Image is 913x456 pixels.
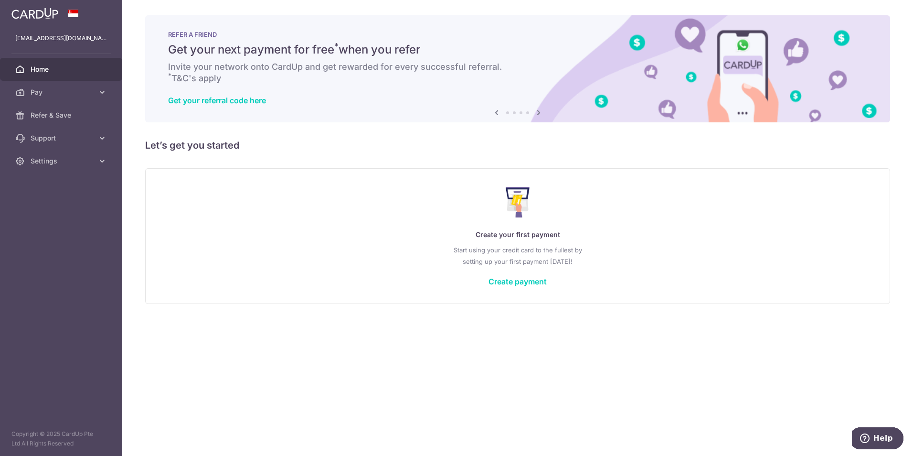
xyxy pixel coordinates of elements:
[165,244,871,267] p: Start using your credit card to the fullest by setting up your first payment [DATE]!
[506,187,530,217] img: Make Payment
[852,427,903,451] iframe: Opens a widget where you can find more information
[21,7,41,15] span: Help
[31,156,94,166] span: Settings
[168,96,266,105] a: Get your referral code here
[488,277,547,286] a: Create payment
[31,133,94,143] span: Support
[31,110,94,120] span: Refer & Save
[168,61,867,84] h6: Invite your network onto CardUp and get rewarded for every successful referral. T&C's apply
[31,65,94,74] span: Home
[31,87,94,97] span: Pay
[11,8,58,19] img: CardUp
[15,33,107,43] p: [EMAIL_ADDRESS][DOMAIN_NAME]
[165,229,871,240] p: Create your first payment
[145,138,890,153] h5: Let’s get you started
[168,31,867,38] p: REFER A FRIEND
[168,42,867,57] h5: Get your next payment for free when you refer
[145,15,890,122] img: RAF banner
